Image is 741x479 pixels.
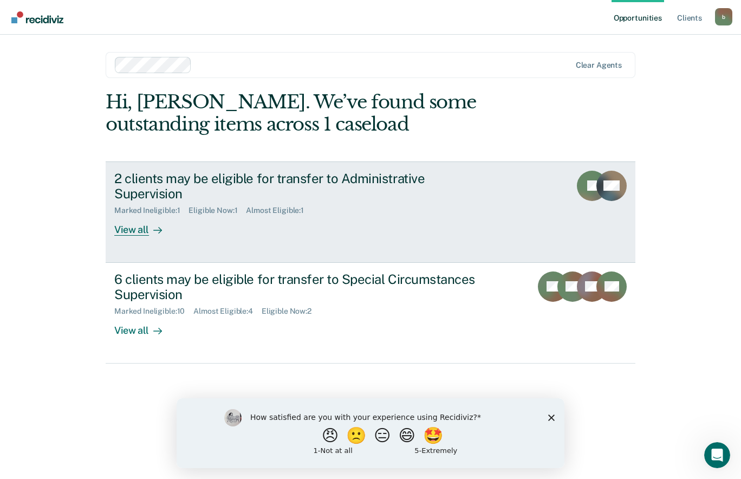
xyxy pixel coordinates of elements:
iframe: Survey by Kim from Recidiviz [177,398,564,468]
div: Eligible Now : 2 [262,307,320,316]
div: Eligible Now : 1 [188,206,246,215]
div: Hi, [PERSON_NAME]. We’ve found some outstanding items across 1 caseload [106,91,529,135]
div: View all [114,215,175,236]
div: 2 clients may be eligible for transfer to Administrative Supervision [114,171,495,202]
a: 6 clients may be eligible for transfer to Special Circumstances SupervisionMarked Ineligible:10Al... [106,263,635,364]
div: b [715,8,732,25]
div: Almost Eligible : 1 [246,206,313,215]
button: Profile dropdown button [715,8,732,25]
div: Marked Ineligible : 1 [114,206,188,215]
img: Recidiviz [11,11,63,23]
iframe: Intercom live chat [704,442,730,468]
a: 2 clients may be eligible for transfer to Administrative SupervisionMarked Ineligible:1Eligible N... [106,161,635,263]
div: 6 clients may be eligible for transfer to Special Circumstances Supervision [114,271,495,303]
div: Clear agents [576,61,622,70]
div: Almost Eligible : 4 [193,307,262,316]
div: View all [114,316,175,337]
div: Marked Ineligible : 10 [114,307,193,316]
